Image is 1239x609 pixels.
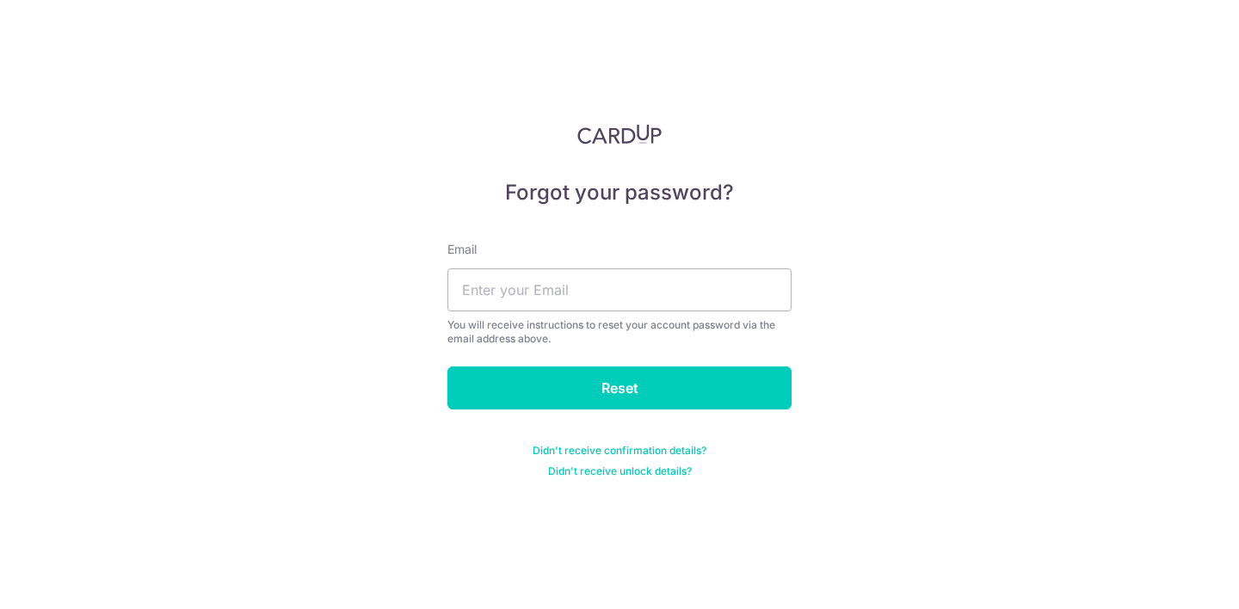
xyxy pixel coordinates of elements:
a: Didn't receive confirmation details? [533,444,706,458]
input: Enter your Email [447,268,792,311]
img: CardUp Logo [577,124,662,145]
div: You will receive instructions to reset your account password via the email address above. [447,318,792,346]
input: Reset [447,366,792,409]
h5: Forgot your password? [447,179,792,206]
label: Email [447,241,477,258]
a: Didn't receive unlock details? [548,464,692,478]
